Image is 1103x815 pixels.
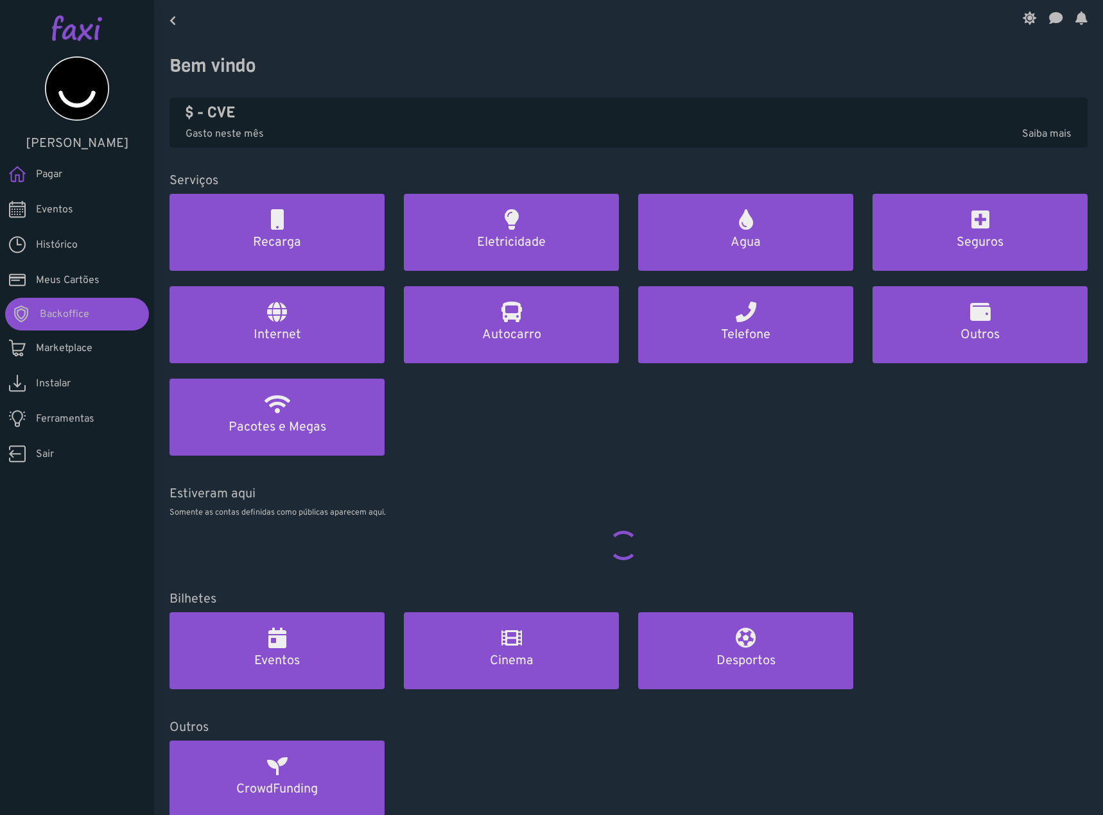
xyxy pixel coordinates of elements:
a: Cinema [404,612,619,689]
h5: CrowdFunding [185,782,369,797]
h5: Pacotes e Megas [185,420,369,435]
h5: Serviços [169,173,1088,189]
span: Meus Cartões [36,273,100,288]
h5: Cinema [419,653,604,669]
p: Gasto neste mês [186,126,1072,142]
span: Backoffice [40,307,89,322]
span: Eventos [36,202,73,218]
h3: Bem vindo [169,55,1088,77]
span: Pagar [36,167,62,182]
h5: Autocarro [419,327,604,343]
h5: Seguros [888,235,1072,250]
a: Autocarro [404,286,619,363]
span: Instalar [36,376,71,391]
a: Outros [873,286,1088,363]
a: Internet [169,286,385,363]
a: Eletricidade [404,194,619,271]
span: Histórico [36,237,78,253]
a: Desportos [638,612,853,689]
h5: Agua [654,235,838,250]
h5: Eventos [185,653,369,669]
a: Backoffice [5,298,149,330]
span: Sair [36,447,54,462]
a: $ - CVE Gasto neste mêsSaiba mais [186,103,1072,142]
h4: $ - CVE [186,103,1072,122]
p: Somente as contas definidas como públicas aparecem aqui. [169,507,1088,519]
h5: Outros [169,720,1088,735]
span: Marketplace [36,341,92,356]
a: Pacotes e Megas [169,379,385,456]
h5: Recarga [185,235,369,250]
a: Seguros [873,194,1088,271]
h5: Outros [888,327,1072,343]
a: Recarga [169,194,385,271]
a: Telefone [638,286,853,363]
a: [PERSON_NAME] [19,56,135,151]
h5: Telefone [654,327,838,343]
span: Ferramentas [36,411,94,427]
h5: Estiveram aqui [169,486,1088,502]
h5: Bilhetes [169,592,1088,607]
h5: Internet [185,327,369,343]
span: Saiba mais [1022,126,1072,142]
h5: [PERSON_NAME] [19,136,135,151]
h5: Eletricidade [419,235,604,250]
a: Eventos [169,612,385,689]
h5: Desportos [654,653,838,669]
a: Agua [638,194,853,271]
